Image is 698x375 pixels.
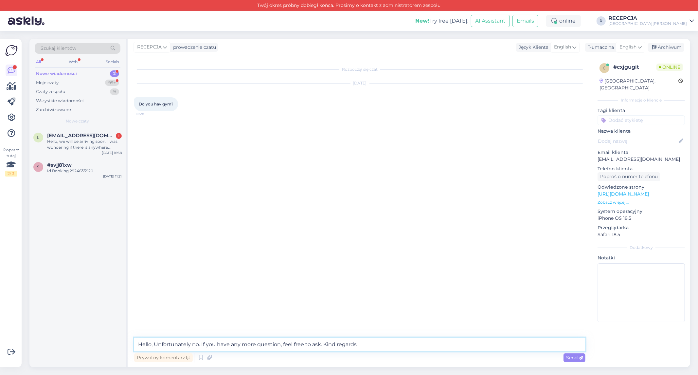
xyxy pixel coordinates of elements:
[36,70,77,77] div: Nowe wiadomości
[598,156,685,163] p: [EMAIL_ADDRESS][DOMAIN_NAME]
[603,66,606,70] span: c
[598,115,685,125] input: Dodać etykietę
[134,80,585,86] div: [DATE]
[5,171,17,177] div: 2 / 3
[598,107,685,114] p: Tagi klienta
[608,16,694,26] a: RECEPCJA[GEOGRAPHIC_DATA][PERSON_NAME]
[36,106,71,113] div: Zarchiwizowane
[103,174,122,179] div: [DATE] 11:21
[35,58,42,66] div: All
[110,70,119,77] div: 2
[415,17,468,25] div: Try free [DATE]:
[104,58,120,66] div: Socials
[134,66,585,72] div: Rozpoczął się czat
[597,16,606,26] div: R
[598,245,685,251] div: Dodatkowy
[585,44,614,51] div: Tłumacz na
[608,21,687,26] div: [GEOGRAPHIC_DATA][PERSON_NAME]
[598,231,685,238] p: Safari 18.5
[613,63,656,71] div: # cxjgugit
[598,97,685,103] div: Informacje o kliencie
[546,15,581,27] div: online
[36,98,84,104] div: Wszystkie wiadomości
[512,15,538,27] button: Emails
[598,165,685,172] p: Telefon klienta
[471,15,510,27] button: AI Assistant
[134,353,193,362] div: Prywatny komentarz
[554,44,571,51] span: English
[648,43,684,52] div: Archiwum
[598,184,685,191] p: Odwiedzone strony
[47,168,122,174] div: Id Booking 2924635920
[5,44,18,57] img: Askly Logo
[136,111,161,116] span: 15:28
[598,149,685,156] p: Email klienta
[516,44,548,51] div: Język Klienta
[36,80,59,86] div: Moje czaty
[102,150,122,155] div: [DATE] 16:58
[598,224,685,231] p: Przeglądarka
[37,164,40,169] span: s
[139,102,173,106] span: Do you hav gym?
[37,135,40,140] span: l
[41,45,76,52] span: Szukaj klientów
[47,133,115,139] span: lindahsinfo@yahoo.com
[598,191,649,197] a: [URL][DOMAIN_NAME]
[656,64,683,71] span: Online
[598,128,685,135] p: Nazwa klienta
[170,44,216,51] div: prowadzenie czatu
[68,58,79,66] div: Web
[66,118,89,124] span: Nowe czaty
[415,18,429,24] b: New!
[47,162,72,168] span: #svjj81xw
[110,88,119,95] div: 9
[36,88,65,95] div: Czaty zespołu
[608,16,687,21] div: RECEPCJA
[598,215,685,222] p: iPhone OS 18.5
[598,172,660,181] div: Poproś o numer telefonu
[619,44,636,51] span: English
[598,199,685,205] p: Zobacz więcej ...
[47,139,122,150] div: Hello, we will be arriving soon. I was wondering if there is anywhere nearby to wash cloths.
[566,355,583,361] span: Send
[116,133,122,139] div: 1
[598,254,685,261] p: Notatki
[134,338,585,351] textarea: Hello, Unfortunately no. If you have any more question, feel free to ask. Kind regards
[5,147,17,177] div: Popatrz tutaj
[600,78,678,91] div: [GEOGRAPHIC_DATA], [GEOGRAPHIC_DATA]
[598,208,685,215] p: System operacyjny
[598,138,677,145] input: Dodaj nazwę
[137,44,162,51] span: RECEPCJA
[105,80,119,86] div: 99+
